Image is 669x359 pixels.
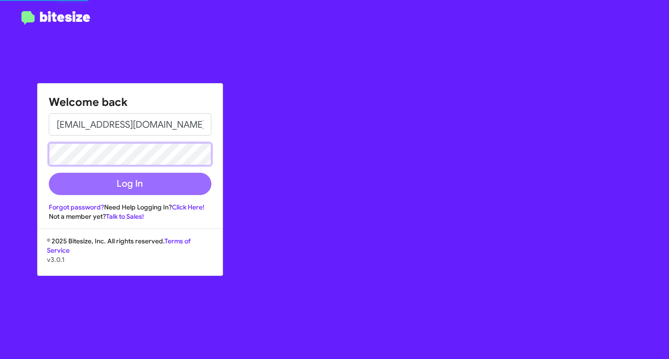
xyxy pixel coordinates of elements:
[38,236,223,275] div: © 2025 Bitesize, Inc. All rights reserved.
[49,212,211,221] div: Not a member yet?
[49,95,211,110] h1: Welcome back
[49,203,104,211] a: Forgot password?
[172,203,204,211] a: Click Here!
[49,173,211,195] button: Log In
[47,255,213,264] p: v3.0.1
[47,237,190,255] a: Terms of Service
[49,113,211,136] input: Email address
[106,212,144,221] a: Talk to Sales!
[49,202,211,212] div: Need Help Logging In?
